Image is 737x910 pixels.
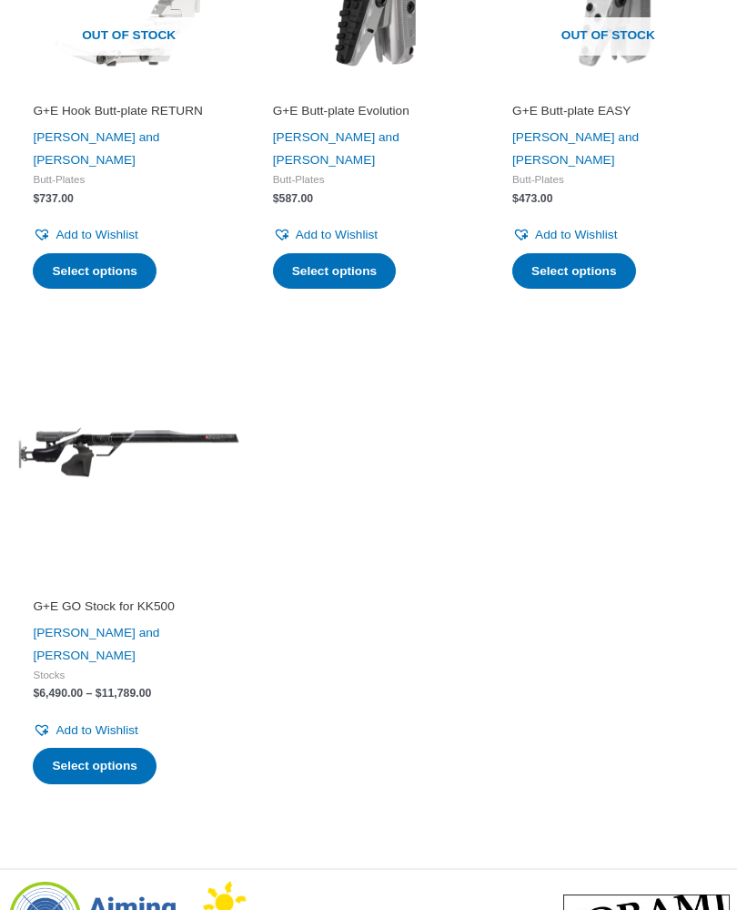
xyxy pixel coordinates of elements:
[96,687,152,700] bdi: 11,789.00
[33,598,225,621] a: G+E GO Stock for KK500
[18,342,239,563] img: G+E GO Stock for KK500
[56,228,137,241] span: Add to Wishlist
[33,573,225,595] iframe: Customer reviews powered by Trustpilot
[273,103,465,119] h2: G+E Butt-plate Evolution
[512,192,519,205] span: $
[273,77,465,99] iframe: Customer reviews powered by Trustpilot
[273,192,279,205] span: $
[33,192,73,205] bdi: 737.00
[296,228,378,241] span: Add to Wishlist
[33,668,225,681] span: Stocks
[273,130,399,167] a: [PERSON_NAME] and [PERSON_NAME]
[33,687,39,700] span: $
[273,223,378,246] a: Add to Wishlist
[31,17,227,56] span: Out of stock
[273,253,396,290] a: Select options for “G+E Butt-plate Evolution”
[33,687,83,700] bdi: 6,490.00
[33,103,225,126] a: G+E Hook Butt-plate RETURN
[273,172,465,186] span: Butt-Plates
[33,719,137,741] a: Add to Wishlist
[33,172,225,186] span: Butt-Plates
[33,130,159,167] a: [PERSON_NAME] and [PERSON_NAME]
[512,103,704,126] a: G+E Butt-plate EASY
[512,192,552,205] bdi: 473.00
[273,192,313,205] bdi: 587.00
[512,172,704,186] span: Butt-Plates
[535,228,617,241] span: Add to Wishlist
[56,723,137,737] span: Add to Wishlist
[33,192,39,205] span: $
[273,103,465,126] a: G+E Butt-plate Evolution
[512,77,704,99] iframe: Customer reviews powered by Trustpilot
[33,223,137,246] a: Add to Wishlist
[512,103,704,119] h2: G+E Butt-plate EASY
[512,223,617,246] a: Add to Wishlist
[33,598,225,615] h2: G+E GO Stock for KK500
[33,626,159,662] a: [PERSON_NAME] and [PERSON_NAME]
[512,253,635,290] a: Select options for “G+E Butt-plate EASY”
[512,130,639,167] a: [PERSON_NAME] and [PERSON_NAME]
[33,103,225,119] h2: G+E Hook Butt-plate RETURN
[96,687,102,700] span: $
[86,687,93,700] span: –
[33,253,156,290] a: Select options for “G+E Hook Butt-plate RETURN”
[33,77,225,99] iframe: Customer reviews powered by Trustpilot
[510,17,706,56] span: Out of stock
[33,748,156,784] a: Select options for “G+E GO Stock for KK500”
